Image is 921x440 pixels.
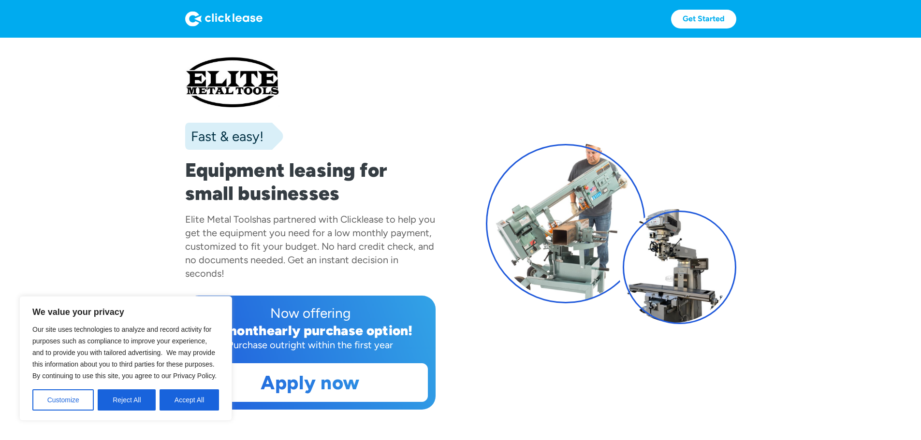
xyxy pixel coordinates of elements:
[19,296,232,421] div: We value your privacy
[671,10,736,28] a: Get Started
[98,389,156,411] button: Reject All
[185,127,263,146] div: Fast & easy!
[185,213,256,225] div: Elite Metal Tools
[193,338,428,352] div: Purchase outright within the first year
[193,364,427,401] a: Apply now
[193,303,428,323] div: Now offering
[32,306,219,318] p: We value your privacy
[160,389,219,411] button: Accept All
[267,322,413,339] div: early purchase option!
[32,326,217,380] span: Our site uses technologies to analyze and record activity for purposes such as compliance to impr...
[207,322,267,339] div: 12 month
[185,11,263,27] img: Logo
[32,389,94,411] button: Customize
[185,213,435,279] div: has partnered with Clicklease to help you get the equipment you need for a low monthly payment, c...
[185,158,436,205] h1: Equipment leasing for small businesses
